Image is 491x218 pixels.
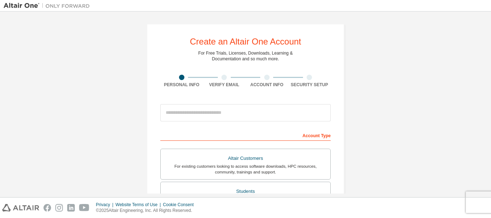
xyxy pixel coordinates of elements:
div: Account Info [245,82,288,88]
div: Account Type [160,129,331,141]
img: linkedin.svg [67,204,75,212]
img: instagram.svg [55,204,63,212]
img: altair_logo.svg [2,204,39,212]
div: For existing customers looking to access software downloads, HPC resources, community, trainings ... [165,163,326,175]
div: Verify Email [203,82,246,88]
div: Personal Info [160,82,203,88]
img: facebook.svg [43,204,51,212]
div: Students [165,186,326,196]
div: Security Setup [288,82,331,88]
img: youtube.svg [79,204,90,212]
div: Website Terms of Use [115,202,163,208]
div: Altair Customers [165,153,326,163]
div: Cookie Consent [163,202,198,208]
p: © 2025 Altair Engineering, Inc. All Rights Reserved. [96,208,198,214]
div: Create an Altair One Account [190,37,301,46]
div: Privacy [96,202,115,208]
div: For Free Trials, Licenses, Downloads, Learning & Documentation and so much more. [198,50,293,62]
img: Altair One [4,2,93,9]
